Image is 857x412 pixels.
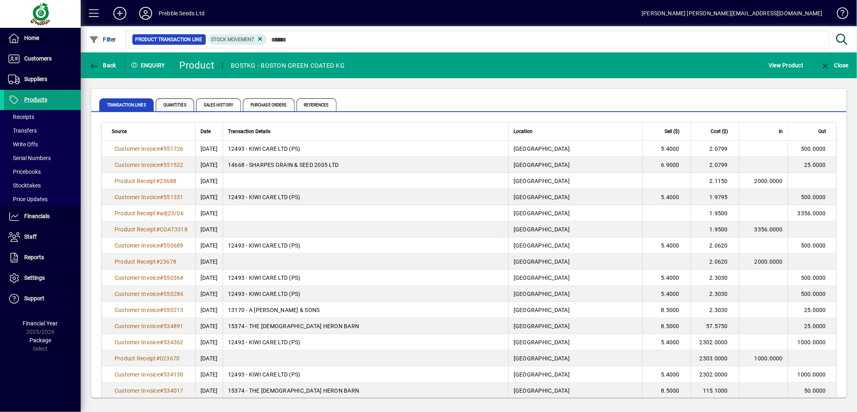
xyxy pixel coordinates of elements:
[136,35,203,44] span: Product Transaction Line
[156,98,194,111] span: Quantities
[195,383,223,399] td: [DATE]
[798,371,826,378] span: 1000.0000
[112,370,186,379] a: Customer Invoice#534130
[24,295,44,302] span: Support
[195,366,223,383] td: [DATE]
[297,98,337,111] span: References
[163,146,184,152] span: 551726
[4,268,81,288] a: Settings
[160,339,163,345] span: #
[115,323,160,329] span: Customer Invoice
[642,286,691,302] td: 5.4000
[160,355,180,362] span: 023670
[711,127,728,136] span: Cost ($)
[196,98,241,111] span: Sales History
[223,334,508,350] td: 12493 - KIWI CARE LTD (PS)
[163,242,184,249] span: 550689
[160,210,184,216] span: adj23/06
[115,258,156,265] span: Product Receipt
[642,141,691,157] td: 5.4000
[642,189,691,205] td: 5.4000
[804,162,826,168] span: 25.0000
[642,318,691,334] td: 8.5000
[195,302,223,318] td: [DATE]
[691,221,739,237] td: 1.9500
[125,59,173,72] div: Enquiry
[514,371,570,378] span: [GEOGRAPHIC_DATA]
[163,307,184,313] span: 550213
[163,162,184,168] span: 551522
[243,98,295,111] span: Purchase Orders
[769,59,803,72] span: View Product
[160,387,163,394] span: #
[112,322,186,331] a: Customer Invoice#534891
[228,127,270,136] span: Transaction Details
[8,155,51,161] span: Serial Numbers
[156,355,160,362] span: #
[8,114,34,120] span: Receipts
[156,210,160,216] span: #
[159,7,205,20] div: Prebble Seeds Ltd
[691,237,739,254] td: 2.0620
[798,339,826,345] span: 1000.0000
[163,291,184,297] span: 550284
[112,354,183,363] a: Product Receipt#023670
[514,307,570,313] span: [GEOGRAPHIC_DATA]
[112,209,186,218] a: Product Receipt#adj23/06
[223,302,508,318] td: 13170 - A [PERSON_NAME] & SONS
[642,7,823,20] div: [PERSON_NAME] [PERSON_NAME][EMAIL_ADDRESS][DOMAIN_NAME]
[223,383,508,399] td: 15374 - THE [DEMOGRAPHIC_DATA] HERON BARN
[223,237,508,254] td: 12493 - KIWI CARE LTD (PS)
[160,371,163,378] span: #
[201,127,211,136] span: Date
[195,237,223,254] td: [DATE]
[4,69,81,89] a: Suppliers
[115,210,156,216] span: Product Receipt
[514,127,533,136] span: Location
[195,286,223,302] td: [DATE]
[87,32,118,47] button: Filter
[804,387,826,394] span: 50.0000
[112,193,186,202] a: Customer Invoice#551331
[208,34,267,45] mat-chip: Product Transaction Type: Stock movement
[642,366,691,383] td: 5.4000
[514,178,570,184] span: [GEOGRAPHIC_DATA]
[160,323,163,329] span: #
[642,237,691,254] td: 5.4000
[4,227,81,247] a: Staff
[24,55,52,62] span: Customers
[24,275,45,281] span: Settings
[163,339,184,345] span: 534362
[798,210,826,216] span: 3356.0000
[195,350,223,366] td: [DATE]
[231,59,345,72] div: BOSTKG - BOSTON GREEN COATED KG
[4,124,81,137] a: Transfers
[115,194,160,200] span: Customer Invoice
[514,323,570,329] span: [GEOGRAPHIC_DATA]
[115,291,160,297] span: Customer Invoice
[24,213,50,219] span: Financials
[812,58,857,73] app-page-header-button: Close enquiry
[163,194,184,200] span: 551331
[4,151,81,165] a: Serial Numbers
[29,337,51,343] span: Package
[115,355,156,362] span: Product Receipt
[801,242,826,249] span: 500.0000
[818,58,851,73] button: Close
[180,59,215,72] div: Product
[831,2,847,28] a: Knowledge Base
[112,273,186,282] a: Customer Invoice#550364
[514,387,570,394] span: [GEOGRAPHIC_DATA]
[801,146,826,152] span: 500.0000
[115,307,160,313] span: Customer Invoice
[691,366,739,383] td: 2302.0000
[24,76,47,82] span: Suppliers
[4,28,81,48] a: Home
[112,306,186,314] a: Customer Invoice#550213
[201,127,218,136] div: Date
[4,206,81,227] a: Financials
[195,173,223,189] td: [DATE]
[691,173,739,189] td: 2.1150
[89,36,116,43] span: Filter
[115,371,160,378] span: Customer Invoice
